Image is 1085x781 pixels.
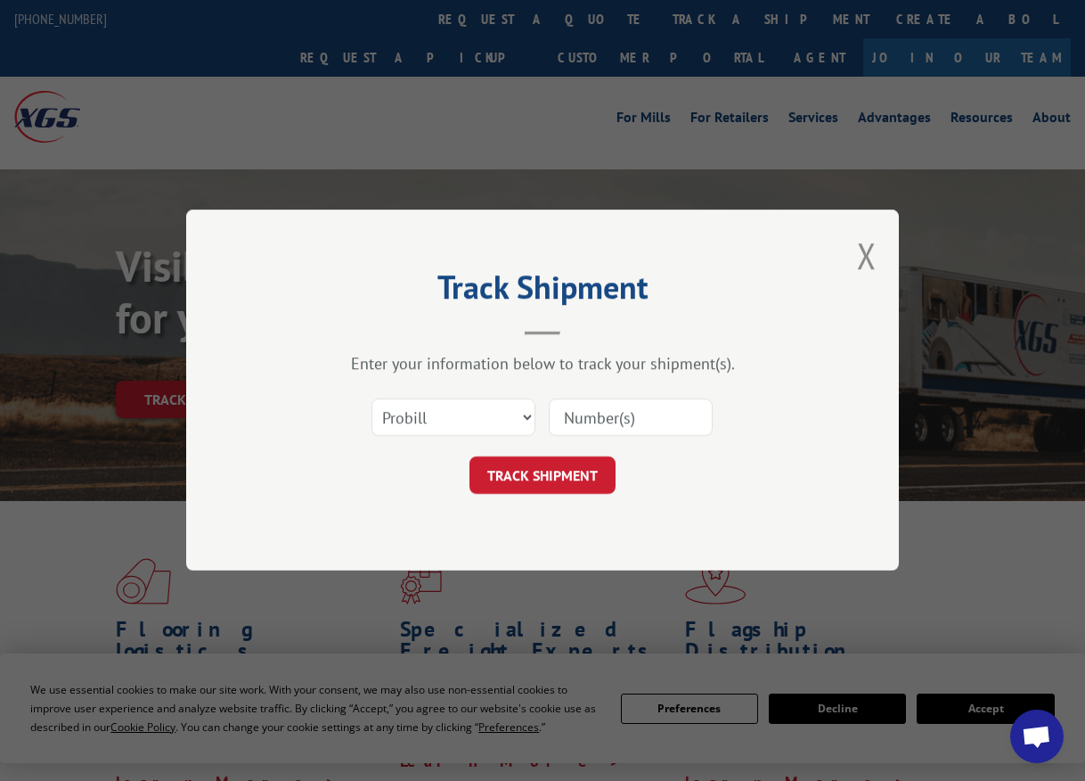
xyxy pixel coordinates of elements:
[275,354,810,374] div: Enter your information below to track your shipment(s).
[275,275,810,308] h2: Track Shipment
[549,399,713,437] input: Number(s)
[469,457,616,495] button: TRACK SHIPMENT
[857,232,877,279] button: Close modal
[1010,710,1064,763] div: Open chat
